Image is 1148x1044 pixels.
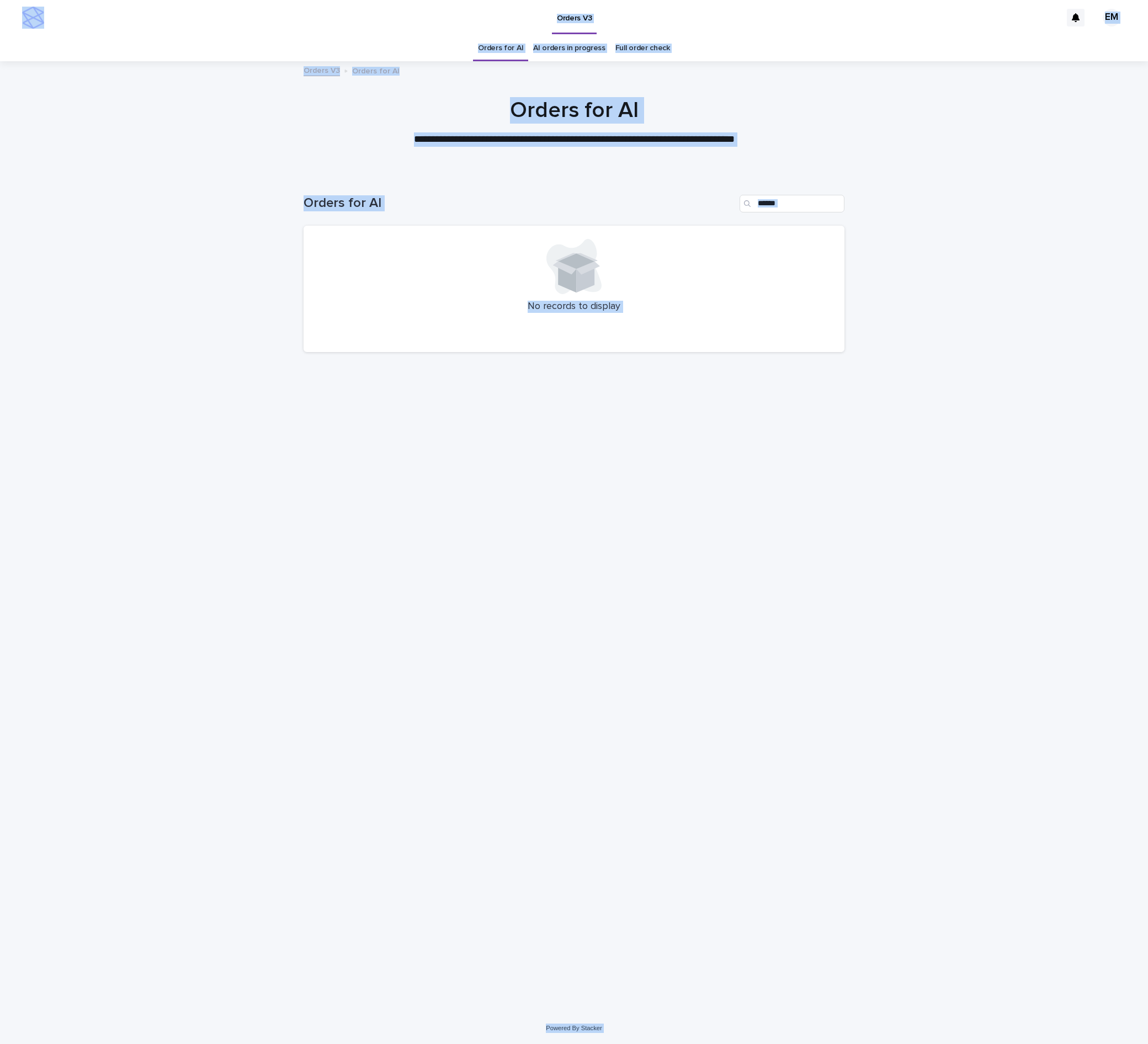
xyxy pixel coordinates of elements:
[546,1025,602,1031] a: Powered By Stacker
[317,301,831,313] p: No records to display
[1103,9,1120,26] div: EM
[352,64,400,76] p: Orders for AI
[22,7,44,29] img: stacker-logo-s-only.png
[304,195,735,211] h1: Orders for AI
[615,35,670,61] a: Full order check
[533,35,605,61] a: AI orders in progress
[304,97,844,124] h1: Orders for AI
[304,63,340,76] a: Orders V3
[478,35,523,61] a: Orders for AI
[740,195,844,212] input: Search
